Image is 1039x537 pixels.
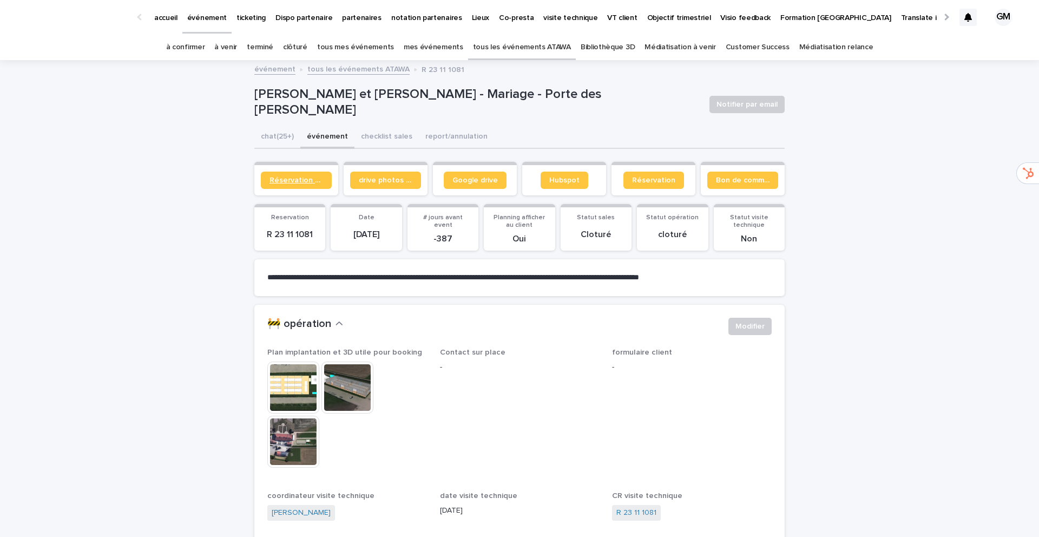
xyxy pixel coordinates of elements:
a: Hubspot [541,172,588,189]
a: drive photos coordinateur [350,172,421,189]
span: date visite technique [440,492,517,500]
a: tous mes événements [317,35,394,60]
span: Hubspot [549,176,580,184]
span: Statut visite technique [730,214,768,228]
a: Bon de commande [707,172,778,189]
a: à venir [214,35,237,60]
div: GM [995,9,1012,26]
p: Non [720,234,778,244]
span: Notifier par email [716,99,778,110]
p: - [440,362,600,373]
button: 🚧 opération [267,318,343,331]
a: Customer Success [726,35,790,60]
span: Réservation [632,176,675,184]
p: R 23 11 1081 [422,63,464,75]
p: [PERSON_NAME] et [PERSON_NAME] - Mariage - Porte des [PERSON_NAME] [254,87,701,118]
a: tous les événements ATAWA [473,35,571,60]
a: clôturé [283,35,307,60]
span: drive photos coordinateur [359,176,412,184]
span: formulaire client [612,349,672,356]
a: événement [254,62,295,75]
p: - [612,362,772,373]
span: # jours avant event [423,214,463,228]
span: Statut opération [646,214,699,221]
a: Médiatisation relance [799,35,873,60]
span: Date [359,214,374,221]
a: [PERSON_NAME] [272,507,331,519]
span: Réservation client [269,176,323,184]
span: Bon de commande [716,176,770,184]
span: Plan implantation et 3D utile pour booking [267,349,422,356]
p: -387 [414,234,472,244]
span: Contact sur place [440,349,505,356]
span: Modifier [735,321,765,332]
span: Planning afficher au client [494,214,545,228]
a: R 23 11 1081 [616,507,656,519]
a: tous les événements ATAWA [307,62,410,75]
a: mes événements [404,35,463,60]
span: coordinateur visite technique [267,492,374,500]
p: cloturé [643,230,701,240]
button: Notifier par email [709,96,785,113]
p: [DATE] [440,505,600,516]
span: CR visite technique [612,492,682,500]
p: R 23 11 1081 [261,230,319,240]
a: Google drive [444,172,507,189]
p: [DATE] [337,230,395,240]
span: Google drive [452,176,498,184]
span: Reservation [271,214,309,221]
p: Oui [490,234,548,244]
button: Modifier [728,318,772,335]
a: Réservation [623,172,684,189]
button: report/annulation [419,126,494,149]
button: événement [300,126,354,149]
span: Statut sales [577,214,615,221]
a: terminé [247,35,273,60]
a: Réservation client [261,172,332,189]
img: Ls34BcGeRexTGTNfXpUC [22,6,127,28]
button: checklist sales [354,126,419,149]
a: Médiatisation à venir [645,35,716,60]
a: Bibliothèque 3D [581,35,635,60]
button: chat (25+) [254,126,300,149]
a: à confirmer [166,35,205,60]
h2: 🚧 opération [267,318,331,331]
p: Cloturé [567,230,625,240]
